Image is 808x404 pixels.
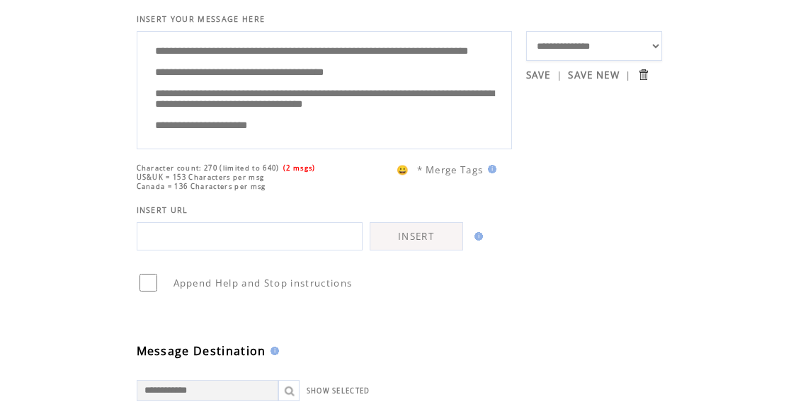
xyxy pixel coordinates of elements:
[137,205,188,215] span: INSERT URL
[370,222,463,250] a: INSERT
[625,69,631,81] span: |
[137,163,280,173] span: Character count: 270 (limited to 640)
[137,14,266,24] span: INSERT YOUR MESSAGE HERE
[307,386,370,396] a: SHOW SELECTED
[397,163,409,176] span: 😀
[137,173,265,182] span: US&UK = 153 Characters per msg
[266,347,279,355] img: help.gif
[417,163,484,176] span: * Merge Tags
[173,277,353,289] span: Append Help and Stop instructions
[137,182,266,191] span: Canada = 136 Characters per msg
[484,165,496,173] img: help.gif
[526,69,551,81] a: SAVE
[137,343,266,359] span: Message Destination
[470,232,483,241] img: help.gif
[557,69,562,81] span: |
[283,163,316,173] span: (2 msgs)
[568,69,620,81] a: SAVE NEW
[637,68,650,81] input: Submit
